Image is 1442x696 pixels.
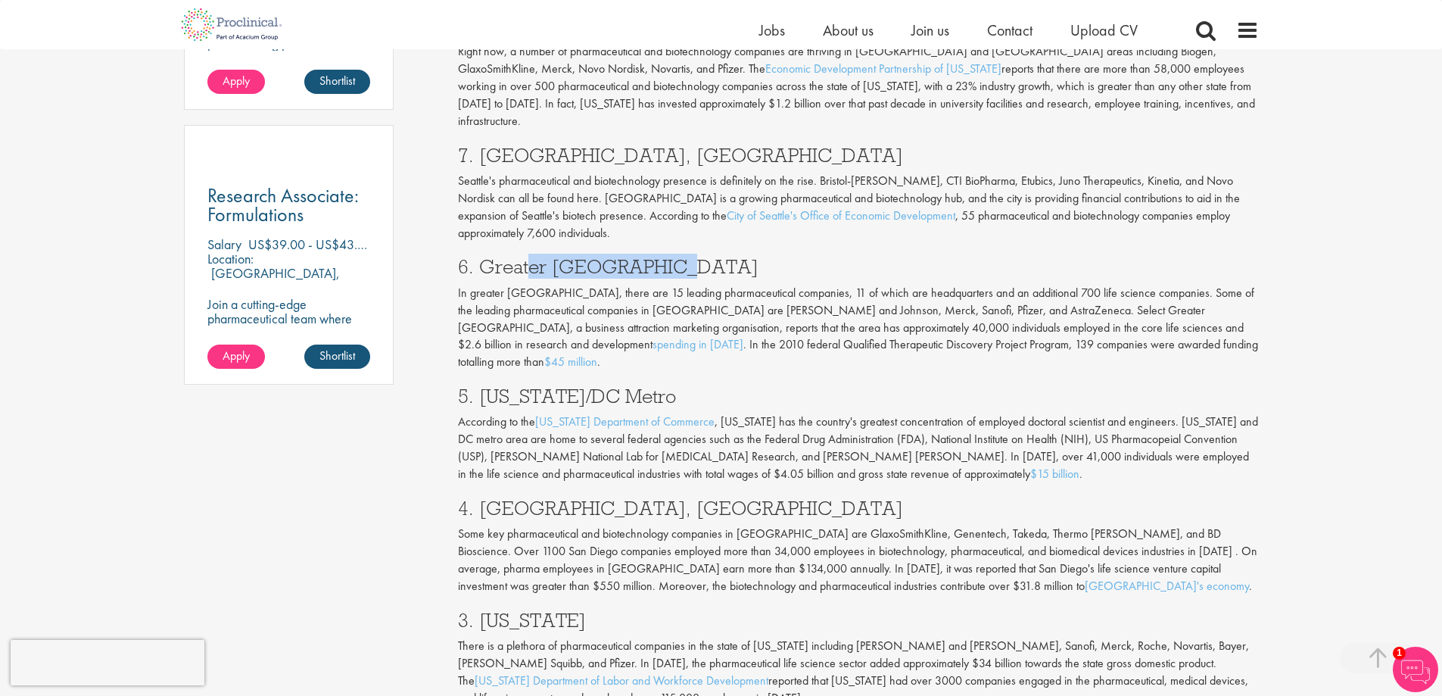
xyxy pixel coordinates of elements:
a: City of Seattle's Office of Economic Development [727,208,955,223]
p: [GEOGRAPHIC_DATA], [GEOGRAPHIC_DATA] [207,264,340,296]
p: US$39.00 - US$43.00 per hour [248,236,419,253]
p: Right now, a number of pharmaceutical and biotechnology companies are thriving in [GEOGRAPHIC_DAT... [458,43,1259,130]
a: Apply [207,70,265,94]
span: 1 [1393,647,1406,660]
p: In greater [GEOGRAPHIC_DATA], there are 15 leading pharmaceutical companies, 11 of which are head... [458,285,1259,371]
a: Research Associate: Formulations [207,186,371,224]
a: spending in [DATE] [652,336,743,352]
span: Research Associate: Formulations [207,183,359,227]
a: Join us [911,20,949,40]
a: $15 billion [1030,466,1079,482]
a: Upload CV [1070,20,1138,40]
span: Apply [223,348,250,364]
a: Contact [987,20,1032,40]
h3: 7. [GEOGRAPHIC_DATA], [GEOGRAPHIC_DATA] [458,145,1259,165]
h3: 6. Greater [GEOGRAPHIC_DATA] [458,257,1259,276]
p: According to the , [US_STATE] has the country's greatest concentration of employed doctoral scien... [458,414,1259,482]
span: Apply [223,73,250,89]
a: [GEOGRAPHIC_DATA]'s economy [1085,578,1249,594]
a: $45 million [544,354,597,370]
h3: 5. [US_STATE]/DC Metro [458,386,1259,406]
a: Shortlist [304,70,370,94]
p: Some key pharmaceutical and biotechnology companies in [GEOGRAPHIC_DATA] are GlaxoSmithKline, Gen... [458,526,1259,595]
h3: 4. [GEOGRAPHIC_DATA], [GEOGRAPHIC_DATA] [458,498,1259,518]
span: Salary [207,236,241,253]
img: Chatbot [1393,647,1438,692]
iframe: reCAPTCHA [11,640,204,685]
a: Economic Development Partnership of [US_STATE] [765,61,1001,76]
a: Apply [207,345,265,369]
a: Jobs [759,20,785,40]
span: Location: [207,250,254,267]
p: Join a cutting-edge pharmaceutical team where your precision and passion for quality will help sh... [207,297,371,369]
p: Seattle's pharmaceutical and biotechnology presence is definitely on the rise. Bristol-[PERSON_NA... [458,173,1259,242]
h3: 3. [US_STATE] [458,610,1259,630]
a: [US_STATE] Department of Commerce [535,414,715,429]
a: [US_STATE] Department of Labor and Workforce Development [475,673,768,688]
a: Shortlist [304,345,370,369]
a: About us [823,20,874,40]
